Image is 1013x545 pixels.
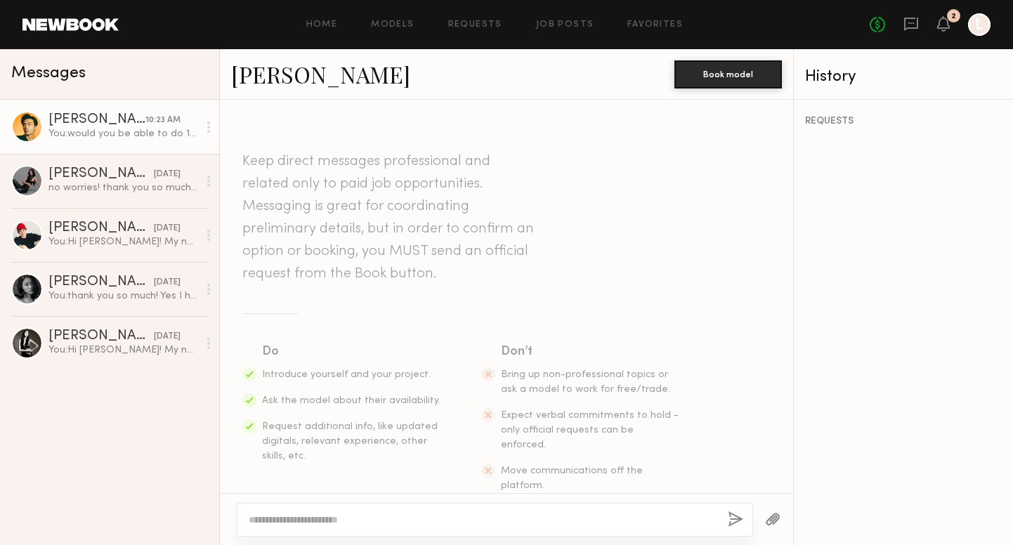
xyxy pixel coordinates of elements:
[501,466,643,490] span: Move communications off the platform.
[536,20,594,29] a: Job Posts
[231,59,410,89] a: [PERSON_NAME]
[501,411,679,449] span: Expect verbal commitments to hold - only official requests can be enforced.
[154,276,181,289] div: [DATE]
[951,13,956,20] div: 2
[262,370,431,379] span: Introduce yourself and your project.
[805,69,1002,85] div: History
[48,113,145,127] div: [PERSON_NAME]
[154,168,181,181] div: [DATE]
[262,396,440,405] span: Ask the model about their availability.
[145,114,181,127] div: 10:23 AM
[154,330,181,343] div: [DATE]
[501,342,681,362] div: Don’t
[627,20,683,29] a: Favorites
[371,20,414,29] a: Models
[262,342,442,362] div: Do
[805,117,1002,126] div: REQUESTS
[501,370,670,394] span: Bring up non-professional topics or ask a model to work for free/trade.
[242,150,537,285] header: Keep direct messages professional and related only to paid job opportunities. Messaging is great ...
[48,181,198,195] div: no worries! thank you so much [PERSON_NAME]! i just confirmed :))
[48,289,198,303] div: You: thank you so much! Yes I have your profile saved! do you know anyone who might be available?
[674,60,782,88] button: Book model
[48,221,154,235] div: [PERSON_NAME]
[674,67,782,79] a: Book model
[48,329,154,343] div: [PERSON_NAME]
[11,65,86,81] span: Messages
[48,167,154,181] div: [PERSON_NAME]
[968,13,991,36] a: L
[48,235,198,249] div: You: Hi [PERSON_NAME]! My name is [PERSON_NAME], a planner and I are looking for a model for [DAT...
[48,275,154,289] div: [PERSON_NAME]
[48,127,198,140] div: You: would you be able to do 12:30-3pm? also how much would it be for the 30mins? since you don't...
[48,343,198,357] div: You: Hi [PERSON_NAME]! My name is [PERSON_NAME], a planner and I are doing a style shoot in [GEOG...
[448,20,502,29] a: Requests
[306,20,338,29] a: Home
[154,222,181,235] div: [DATE]
[262,422,438,461] span: Request additional info, like updated digitals, relevant experience, other skills, etc.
